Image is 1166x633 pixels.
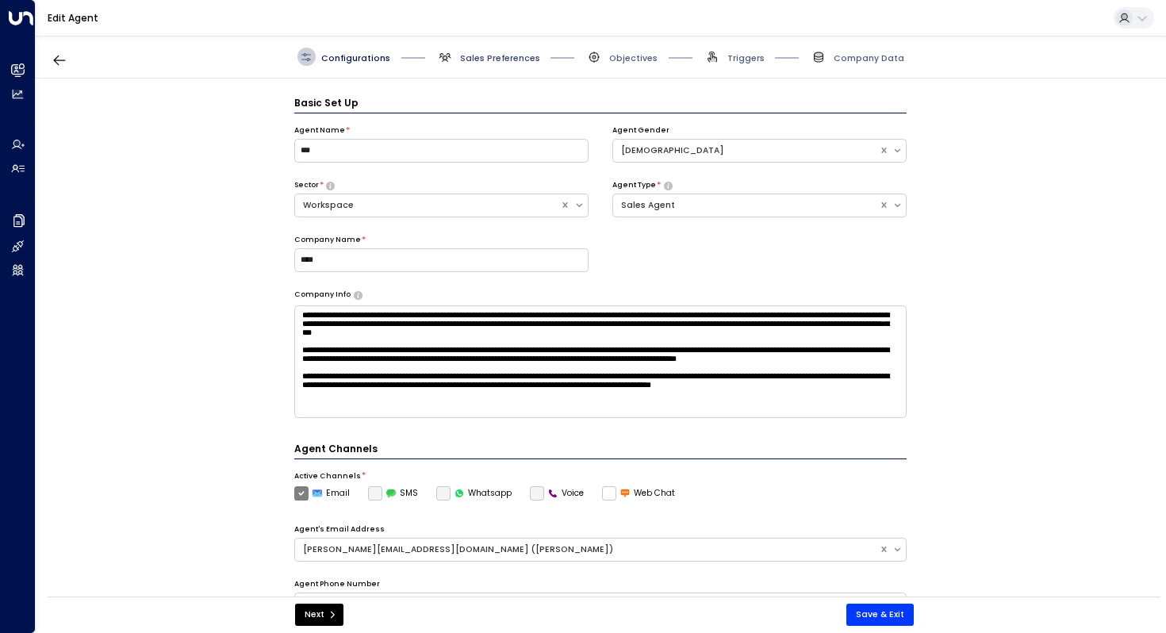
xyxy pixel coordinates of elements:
[664,182,673,190] button: Select whether your copilot will handle inquiries directly from leads or from brokers representin...
[326,182,335,190] button: Select whether your copilot will handle inquiries directly from leads or from brokers representin...
[621,144,871,157] div: [DEMOGRAPHIC_DATA]
[368,486,419,501] div: To activate this channel, please go to the Integrations page
[846,604,914,626] button: Save & Exit
[303,199,553,212] div: Workspace
[294,290,351,301] label: Company Info
[294,180,319,191] label: Sector
[834,52,904,64] span: Company Data
[294,96,907,113] h3: Basic Set Up
[294,471,361,482] label: Active Channels
[294,442,907,459] h4: Agent Channels
[460,52,540,64] span: Sales Preferences
[621,199,871,212] div: Sales Agent
[436,486,512,501] div: To activate this channel, please go to the Integrations page
[48,11,98,25] a: Edit Agent
[354,291,362,299] button: Provide a brief overview of your company, including your industry, products or services, and any ...
[294,235,361,246] label: Company Name
[303,543,871,556] div: [PERSON_NAME][EMAIL_ADDRESS][DOMAIN_NAME] ([PERSON_NAME])
[294,125,345,136] label: Agent Name
[294,524,385,535] label: Agent's Email Address
[612,180,656,191] label: Agent Type
[294,486,351,501] label: Email
[321,52,390,64] span: Configurations
[602,486,676,501] label: Web Chat
[530,486,585,501] label: Voice
[612,125,669,136] label: Agent Gender
[294,579,380,590] label: Agent Phone Number
[436,486,512,501] label: Whatsapp
[727,52,765,64] span: Triggers
[368,486,419,501] label: SMS
[530,486,585,501] div: To activate this channel, please go to the Integrations page
[295,604,343,626] button: Next
[609,52,658,64] span: Objectives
